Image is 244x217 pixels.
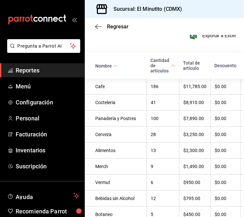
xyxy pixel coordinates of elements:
[16,192,71,200] span: Ayuda
[183,164,206,169] div: $1,490.00
[183,84,206,89] div: $11,785.00
[7,39,80,53] button: Pregunta a Parrot AI
[183,180,206,185] div: $950.00
[151,116,175,121] div: 100
[151,58,170,73] div: Cantidad de artículos
[183,148,206,153] div: $2,300.00
[16,162,79,171] span: Suscripción
[95,148,143,153] div: Alimentos
[183,132,206,137] div: $3,250.00
[183,196,206,201] div: $795.00
[151,84,175,89] div: 186
[151,148,175,153] div: 13
[215,132,236,137] div: $0.00
[151,132,175,137] div: 28
[151,180,175,185] div: 6
[183,100,206,105] div: $8,910.00
[151,164,175,169] div: 9
[95,180,143,185] div: Vermut
[215,84,236,89] div: $0.00
[95,63,118,69] span: Nombre
[215,148,236,153] div: $0.00
[183,212,206,217] div: $450.00
[95,84,143,89] div: Cafe
[215,63,237,68] div: Descuento
[16,130,79,139] span: Facturación
[95,116,143,121] div: Panadería y Postres
[191,32,236,39] button: Exportar a Excel
[5,47,80,54] a: Pregunta a Parrot AI
[95,164,143,169] div: Merch
[16,207,79,216] span: Recomienda Parrot
[215,116,236,121] div: $0.00
[183,116,206,121] div: $7,890.00
[151,58,175,73] span: Cantidad de artículos
[108,5,182,13] h3: Sucursal: El Minutito (CDMX)
[95,23,129,30] button: Regresar
[95,212,143,217] div: Botaneo
[95,100,143,105] div: Cocteleria
[215,196,236,201] div: $0.00
[95,132,143,137] div: Cerveza
[151,196,175,201] div: 12
[16,114,79,123] span: Personal
[215,212,236,217] div: $0.00
[215,164,236,169] div: $0.00
[16,66,79,75] span: Reportes
[183,60,207,71] div: Total de artículo
[16,98,79,107] span: Configuración
[16,82,79,91] span: Menú
[215,180,236,185] div: $0.00
[16,146,79,155] span: Inventarios
[72,17,77,22] button: open_drawer_menu
[95,63,112,69] div: Nombre
[151,100,175,105] div: 41
[18,43,70,50] span: Pregunta a Parrot AI
[107,23,129,30] span: Regresar
[215,100,236,105] div: $0.00
[95,196,143,201] div: Bebidas sin Alcohol
[151,212,175,217] div: 5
